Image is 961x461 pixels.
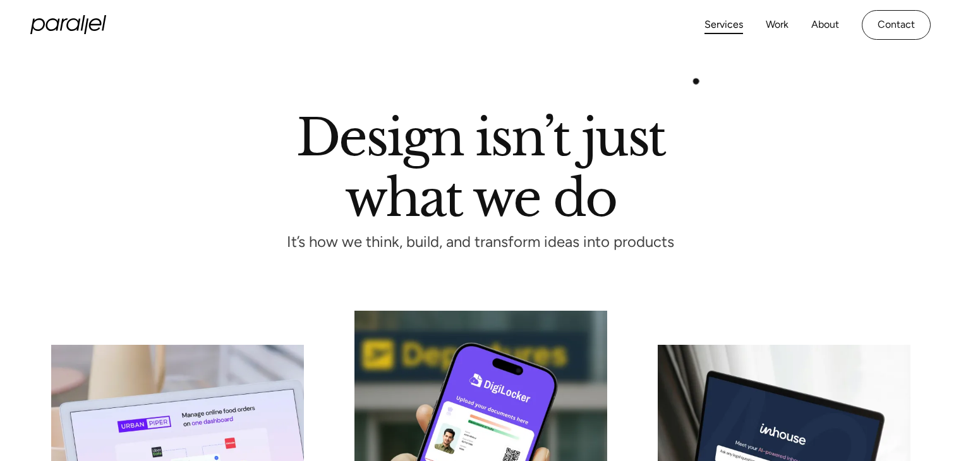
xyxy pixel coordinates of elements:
[30,15,106,34] a: home
[811,16,839,34] a: About
[296,113,665,217] h1: Design isn’t just what we do
[862,10,931,40] a: Contact
[264,237,698,248] p: It’s how we think, build, and transform ideas into products
[766,16,789,34] a: Work
[704,16,743,34] a: Services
